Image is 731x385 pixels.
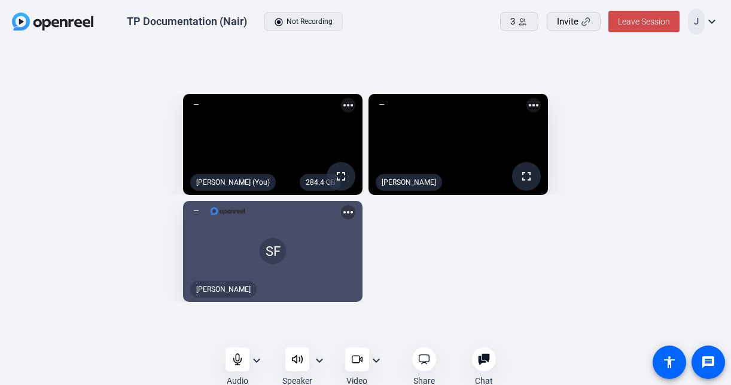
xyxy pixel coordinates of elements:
[519,169,534,184] mat-icon: fullscreen
[557,15,578,29] span: Invite
[701,355,715,369] mat-icon: message
[369,353,383,368] mat-icon: expand_more
[341,98,355,112] mat-icon: more_horiz
[705,14,719,29] mat-icon: expand_more
[608,11,680,32] button: Leave Session
[662,355,677,369] mat-icon: accessibility
[334,169,348,184] mat-icon: fullscreen
[688,9,705,35] div: J
[510,15,515,29] span: 3
[312,353,327,368] mat-icon: expand_more
[209,205,246,217] img: logo
[547,12,601,31] button: Invite
[190,281,257,298] div: [PERSON_NAME]
[127,14,247,29] div: TP Documentation (Nair)
[249,353,264,368] mat-icon: expand_more
[500,12,538,31] button: 3
[190,174,276,191] div: [PERSON_NAME] (You)
[260,238,286,264] div: SF
[300,174,341,191] div: 284.4 GB
[618,17,670,26] span: Leave Session
[12,13,93,30] img: OpenReel logo
[526,98,541,112] mat-icon: more_horiz
[341,205,355,219] mat-icon: more_horiz
[376,174,442,191] div: [PERSON_NAME]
